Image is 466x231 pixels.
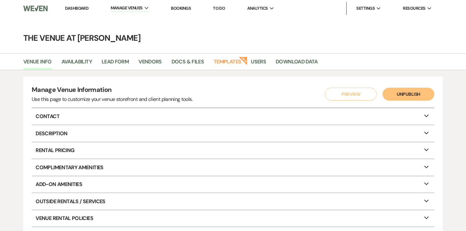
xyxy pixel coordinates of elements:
span: Settings [356,5,375,12]
p: Outside Rentals / Services [32,193,434,209]
a: Dashboard [65,5,88,11]
h4: Manage Venue Information [32,85,193,96]
a: Availability [61,58,92,70]
a: Templates [214,58,241,70]
p: Add-On Amenities [32,176,434,192]
button: Preview [325,88,377,101]
a: Vendors [139,58,162,70]
a: Lead Form [102,58,129,70]
a: Download Data [276,58,318,70]
a: Venue Info [23,58,52,70]
a: Preview [324,88,375,101]
div: Use this page to customize your venue storefront and client planning tools. [32,95,193,103]
strong: New [239,56,248,65]
a: Bookings [171,5,191,11]
span: Resources [403,5,425,12]
button: Unpublish [383,88,434,101]
span: Analytics [247,5,268,12]
a: To Do [213,5,225,11]
p: Rental Pricing [32,142,434,159]
p: Contact [32,108,434,125]
span: Manage Venues [111,5,143,11]
a: Users [251,58,266,70]
p: Complimentary Amenities [32,159,434,175]
a: Docs & Files [172,58,204,70]
p: Venue Rental Policies [32,210,434,226]
p: Description [32,125,434,141]
img: Weven Logo [23,2,48,15]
